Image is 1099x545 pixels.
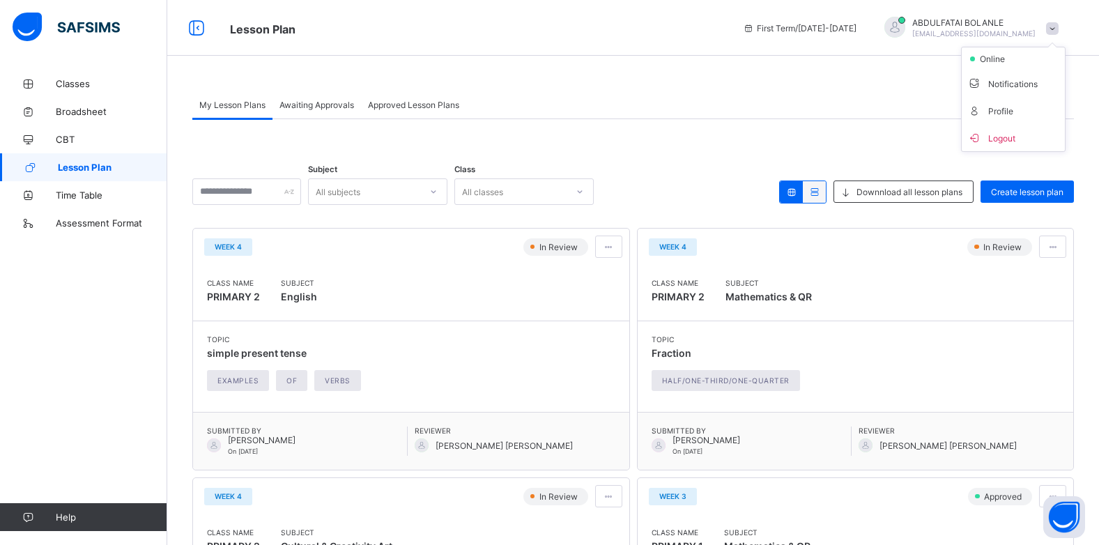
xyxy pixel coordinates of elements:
span: Subject [308,164,337,174]
div: All classes [462,178,503,205]
span: Time Table [56,190,167,201]
span: Class Name [207,279,260,287]
span: Class Name [652,279,705,287]
span: Approved Lesson Plans [368,100,459,110]
span: Downnload all lesson plans [856,187,962,197]
span: Week 4 [215,492,242,500]
span: Reviewer [859,427,1059,435]
span: On [DATE] [673,447,702,455]
span: Subject [724,528,810,537]
span: of [286,376,297,385]
span: My Lesson Plans [199,100,266,110]
span: half/one-third/one-quarter [662,376,790,385]
span: Subject [725,279,812,287]
span: Subject [281,279,317,287]
span: English [281,287,317,307]
span: Subject [281,528,392,537]
span: Week 4 [215,243,242,251]
span: simple present tense [207,347,307,359]
span: Topic [652,335,807,344]
span: On [DATE] [228,447,258,455]
span: Class Name [207,528,260,537]
li: dropdown-list-item-text-3 [962,70,1065,97]
span: Approved [983,491,1026,502]
div: ABDULFATAIBOLANLE [870,17,1066,40]
span: Week 4 [659,243,686,251]
span: [PERSON_NAME] [673,435,740,445]
span: Broadsheet [56,106,167,117]
img: safsims [13,13,120,42]
span: Awaiting Approvals [279,100,354,110]
span: Notifications [967,75,1059,91]
span: In Review [538,242,582,252]
span: Fraction [652,347,691,359]
li: dropdown-list-item-text-4 [962,97,1065,124]
span: In Review [982,242,1026,252]
span: ABDULFATAI BOLANLE [912,17,1036,28]
span: verbs [325,376,351,385]
span: Week 3 [659,492,686,500]
span: Logout [967,130,1059,146]
span: [EMAIL_ADDRESS][DOMAIN_NAME] [912,29,1036,38]
span: Assessment Format [56,217,167,229]
span: Topic [207,335,368,344]
span: session/term information [743,23,856,33]
div: All subjects [316,178,360,205]
span: Reviewer [415,427,615,435]
li: dropdown-list-item-null-2 [962,47,1065,70]
span: Create lesson plan [991,187,1063,197]
span: Lesson Plan [58,162,167,173]
span: [PERSON_NAME] [228,435,295,445]
span: Help [56,512,167,523]
span: Class Name [652,528,703,537]
span: CBT [56,134,167,145]
span: [PERSON_NAME] [PERSON_NAME] [436,440,573,451]
span: Submitted By [207,427,407,435]
span: Class [454,164,475,174]
span: PRIMARY 2 [207,291,260,302]
button: Open asap [1043,496,1085,538]
span: In Review [538,491,582,502]
span: online [978,54,1013,64]
span: Profile [967,102,1059,118]
span: [PERSON_NAME] [PERSON_NAME] [879,440,1017,451]
span: PRIMARY 2 [652,291,705,302]
li: dropdown-list-item-buttom-7 [962,124,1065,151]
span: Classes [56,78,167,89]
span: Mathematics & QR [725,287,812,307]
span: Submitted By [652,427,852,435]
span: examples [217,376,259,385]
span: Lesson Plan [230,22,295,36]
